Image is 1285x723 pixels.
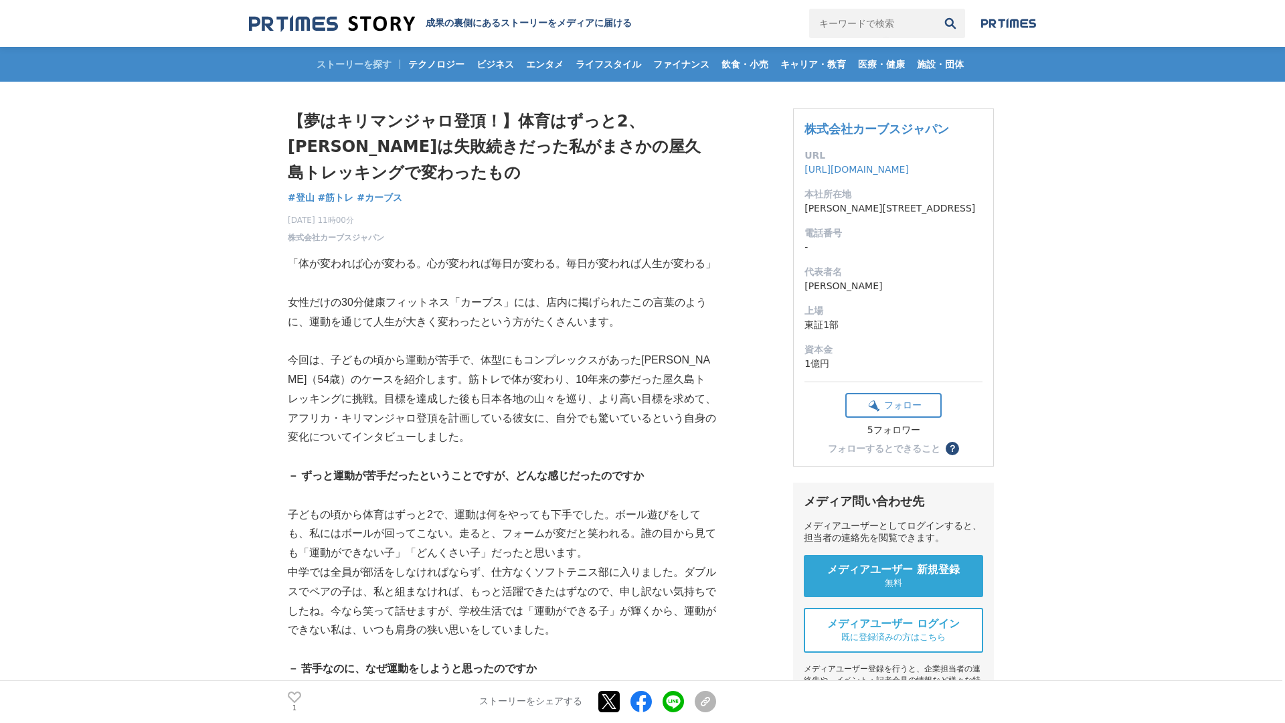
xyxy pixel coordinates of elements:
[716,47,774,82] a: 飲食・小売
[981,18,1036,29] img: prtimes
[479,696,582,708] p: ストーリーをシェアする
[804,318,982,332] dd: 東証1部
[804,520,983,544] div: メディアユーザーとしてログインすると、担当者の連絡先を閲覧できます。
[426,17,632,29] h2: 成果の裏側にあるストーリーをメディアに届ける
[804,357,982,371] dd: 1億円
[288,108,716,185] h1: 【夢はキリマンジャロ登頂！】体育はずっと2、[PERSON_NAME]は失敗続きだった私がまさかの屋久島トレッキングで変わったもの
[288,293,716,332] p: 女性だけの30分健康フィットネス「カーブス」には、店内に掲げられたこの言葉のように、運動を通じて人生が大きく変わったという方がたくさんいます。
[804,122,949,136] a: 株式会社カーブスジャパン
[804,164,909,175] a: [URL][DOMAIN_NAME]
[570,58,647,70] span: ライフスタイル
[288,232,384,244] a: 株式会社カーブスジャパン
[804,149,982,163] dt: URL
[288,351,716,447] p: 今回は、子どもの頃から運動が苦手で、体型にもコンプレックスがあった[PERSON_NAME]（54歳）のケースを紹介します。筋トレで体が変わり、10年来の夢だった屋久島トレッキングに挑戦。目標を...
[809,9,936,38] input: キーワードで検索
[570,47,647,82] a: ライフスタイル
[288,470,644,481] strong: － ずっと運動が苦手だったということですが、どんな感じだったのですか
[357,191,402,204] span: #カーブス
[471,47,519,82] a: ビジネス
[804,663,983,720] div: メディアユーザー登録を行うと、企業担当者の連絡先や、イベント・記者会見の情報など様々な特記情報を閲覧できます。 ※内容はストーリー・プレスリリースにより異なります。
[828,444,940,453] div: フォローするとできること
[318,191,354,204] span: #筋トレ
[804,265,982,279] dt: 代表者名
[804,240,982,254] dd: -
[845,393,942,418] button: フォロー
[804,226,982,240] dt: 電話番号
[912,58,969,70] span: 施設・団体
[804,279,982,293] dd: [PERSON_NAME]
[841,631,946,643] span: 既に登録済みの方はこちら
[775,58,851,70] span: キャリア・教育
[912,47,969,82] a: 施設・団体
[804,202,982,216] dd: [PERSON_NAME][STREET_ADDRESS]
[885,577,902,589] span: 無料
[853,47,910,82] a: 医療・健康
[775,47,851,82] a: キャリア・教育
[521,47,569,82] a: エンタメ
[804,187,982,202] dt: 本社所在地
[471,58,519,70] span: ビジネス
[249,15,415,33] img: 成果の裏側にあるストーリーをメディアに届ける
[288,563,716,640] p: 中学では全員が部活をしなければならず、仕方なくソフトテニス部に入りました。ダブルスでペアの子は、私と組まなければ、もっと活躍できたはずなので、申し訳ない気持ちでしたね。今なら笑って話せますが、学...
[804,343,982,357] dt: 資本金
[403,58,470,70] span: テクノロジー
[948,444,957,453] span: ？
[936,9,965,38] button: 検索
[357,191,402,205] a: #カーブス
[288,214,384,226] span: [DATE] 11時00分
[288,191,315,205] a: #登山
[288,705,301,712] p: 1
[827,563,960,577] span: メディアユーザー 新規登録
[845,424,942,436] div: 5フォロワー
[946,442,959,455] button: ？
[249,15,632,33] a: 成果の裏側にあるストーリーをメディアに届ける 成果の裏側にあるストーリーをメディアに届ける
[827,617,960,631] span: メディアユーザー ログイン
[288,254,716,274] p: 「体が変われば心が変わる。心が変われば毎日が変わる。毎日が変われば人生が変わる」
[521,58,569,70] span: エンタメ
[288,663,537,674] strong: － 苦手なのに、なぜ運動をしようと思ったのですか
[318,191,354,205] a: #筋トレ
[648,47,715,82] a: ファイナンス
[716,58,774,70] span: 飲食・小売
[648,58,715,70] span: ファイナンス
[853,58,910,70] span: 医療・健康
[403,47,470,82] a: テクノロジー
[288,505,716,563] p: 子どもの頃から体育はずっと2で、運動は何をやっても下手でした。ボール遊びをしても、私にはボールが回ってこない。走ると、フォームが変だと笑われる。誰の目から見ても「運動ができない子」「どんくさい子...
[804,493,983,509] div: メディア問い合わせ先
[804,608,983,653] a: メディアユーザー ログイン 既に登録済みの方はこちら
[804,555,983,597] a: メディアユーザー 新規登録 無料
[804,304,982,318] dt: 上場
[288,191,315,204] span: #登山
